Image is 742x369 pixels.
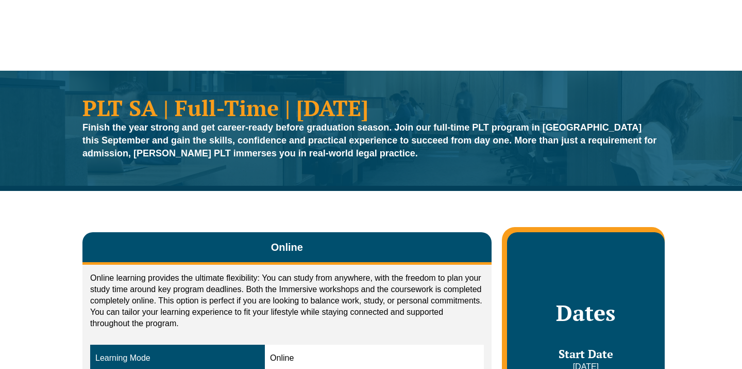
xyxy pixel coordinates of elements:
h1: PLT SA | Full-Time | [DATE] [82,97,660,119]
strong: Finish the year strong and get career-ready before graduation season. Join our full-time PLT prog... [82,122,656,158]
p: Online learning provides the ultimate flexibility: You can study from anywhere, with the freedom ... [90,272,484,329]
div: Learning Mode [95,352,260,364]
h2: Dates [517,300,654,326]
span: Online [271,240,303,254]
div: Online [270,352,479,364]
span: Start Date [559,346,613,361]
